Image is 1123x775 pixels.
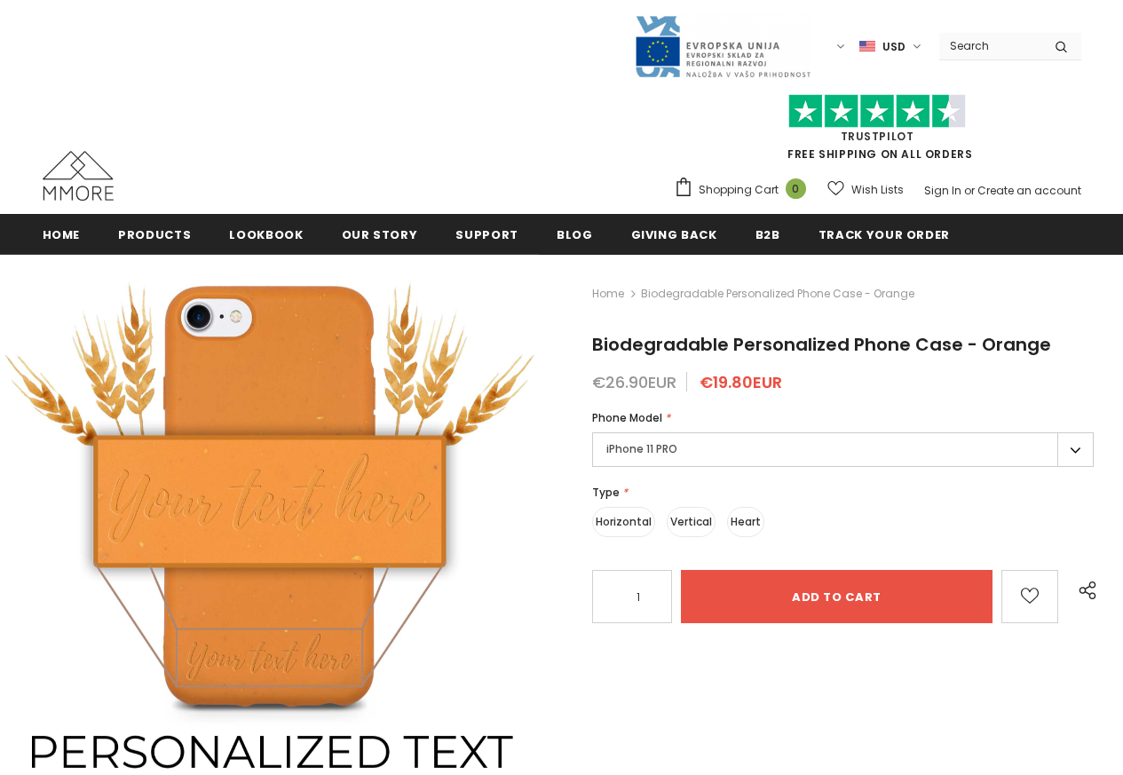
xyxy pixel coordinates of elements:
[455,214,518,254] a: support
[681,570,993,623] input: Add to cart
[939,33,1041,59] input: Search Site
[788,94,966,129] img: Trust Pilot Stars
[342,226,418,243] span: Our Story
[631,214,717,254] a: Giving back
[964,183,975,198] span: or
[43,226,81,243] span: Home
[592,410,662,425] span: Phone Model
[882,38,906,56] span: USD
[592,432,1094,467] label: iPhone 11 PRO
[786,178,806,199] span: 0
[118,214,191,254] a: Products
[592,507,655,537] label: Horizontal
[118,226,191,243] span: Products
[674,177,815,203] a: Shopping Cart 0
[229,214,303,254] a: Lookbook
[667,507,716,537] label: Vertical
[455,226,518,243] span: support
[924,183,961,198] a: Sign In
[592,332,1051,357] span: Biodegradable Personalized Phone Case - Orange
[674,102,1081,162] span: FREE SHIPPING ON ALL ORDERS
[592,371,676,393] span: €26.90EUR
[43,214,81,254] a: Home
[641,283,914,304] span: Biodegradable Personalized Phone Case - Orange
[631,226,717,243] span: Giving back
[859,39,875,54] img: USD
[827,174,904,205] a: Wish Lists
[634,38,811,53] a: Javni Razpis
[699,181,779,199] span: Shopping Cart
[592,485,620,500] span: Type
[755,226,780,243] span: B2B
[851,181,904,199] span: Wish Lists
[634,14,811,79] img: Javni Razpis
[700,371,782,393] span: €19.80EUR
[557,214,593,254] a: Blog
[755,214,780,254] a: B2B
[592,283,624,304] a: Home
[229,226,303,243] span: Lookbook
[727,507,764,537] label: Heart
[342,214,418,254] a: Our Story
[819,214,950,254] a: Track your order
[557,226,593,243] span: Blog
[819,226,950,243] span: Track your order
[43,151,114,201] img: MMORE Cases
[841,129,914,144] a: Trustpilot
[977,183,1081,198] a: Create an account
